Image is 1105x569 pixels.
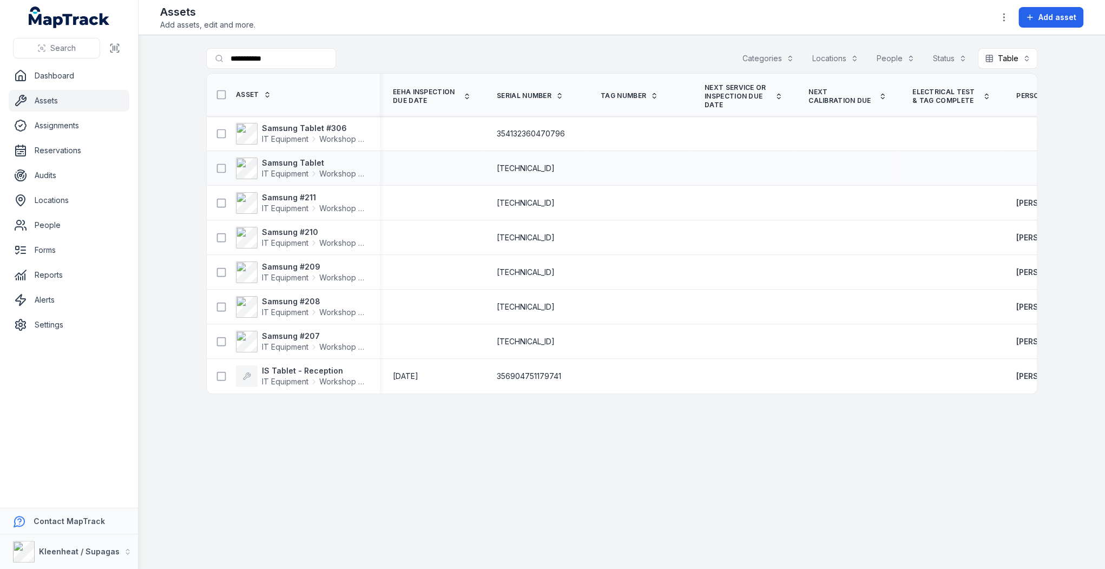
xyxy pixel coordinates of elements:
span: IT Equipment [262,134,308,145]
a: Samsung #208IT EquipmentWorkshop Tablets [236,296,367,318]
a: MapTrack [29,6,110,28]
span: [TECHNICAL_ID] [497,267,555,278]
a: EEHA Inspection Due Date [393,88,471,105]
a: Alerts [9,289,129,311]
strong: Samsung Tablet #306 [262,123,367,134]
span: [TECHNICAL_ID] [497,336,555,347]
span: Tag Number [601,91,646,100]
strong: Contact MapTrack [34,516,105,526]
a: Locations [9,189,129,211]
strong: Kleenheat / Supagas [39,547,120,556]
span: IT Equipment [262,307,308,318]
a: Reservations [9,140,129,161]
button: Search [13,38,100,58]
button: Locations [805,48,865,69]
span: Add asset [1038,12,1076,23]
strong: Samsung #210 [262,227,367,238]
button: Categories [735,48,801,69]
span: EEHA Inspection Due Date [393,88,459,105]
span: Workshop Tablets [319,376,367,387]
span: [TECHNICAL_ID] [497,163,555,174]
button: Table [978,48,1037,69]
span: IT Equipment [262,272,308,283]
a: Dashboard [9,65,129,87]
a: [PERSON_NAME] [1016,232,1079,243]
span: [DATE] [393,371,418,381]
strong: IS Tablet - Reception [262,365,367,376]
a: Next Service or Inspection Due Date [705,83,782,109]
span: Next Service or Inspection Due Date [705,83,771,109]
a: Assets [9,90,129,112]
a: [PERSON_NAME] [1016,302,1079,312]
strong: Samsung #209 [262,261,367,272]
a: Samsung #210IT EquipmentWorkshop Tablets [236,227,367,248]
a: People [9,214,129,236]
span: Serial Number [497,91,551,100]
span: Electrical Test & Tag Complete [912,88,978,105]
a: [PERSON_NAME] [1016,198,1079,208]
button: Add asset [1018,7,1083,28]
span: [TECHNICAL_ID] [497,232,555,243]
a: Samsung #211IT EquipmentWorkshop Tablets [236,192,367,214]
span: Asset [236,90,259,99]
a: [PERSON_NAME] [1016,371,1079,382]
span: Workshop Tablets [319,168,367,179]
span: Person [1016,91,1044,100]
a: Samsung Tablet #306IT EquipmentWorkshop Tablets [236,123,367,145]
time: 30/04/2025, 12:00:00 am [393,371,418,382]
a: Asset [236,90,271,99]
span: Workshop Tablets [319,342,367,352]
a: Tag Number [601,91,658,100]
span: 354132360470796 [497,128,565,139]
a: [PERSON_NAME] [1016,336,1079,347]
span: Workshop Tablets [319,238,367,248]
span: IT Equipment [262,238,308,248]
span: Search [50,43,76,54]
span: Workshop Tablets [319,203,367,214]
strong: Samsung Tablet [262,158,367,168]
a: Forms [9,239,129,261]
span: Next Calibration Due [808,88,874,105]
button: People [870,48,922,69]
span: Add assets, edit and more. [160,19,255,30]
span: IT Equipment [262,342,308,352]
a: Reports [9,264,129,286]
a: Electrical Test & Tag Complete [912,88,990,105]
a: Audits [9,165,129,186]
span: Workshop Tablets [319,307,367,318]
span: [TECHNICAL_ID] [497,302,555,312]
strong: Samsung #208 [262,296,367,307]
strong: Samsung #207 [262,331,367,342]
a: Serial Number [497,91,563,100]
a: Samsung #207IT EquipmentWorkshop Tablets [236,331,367,352]
span: 356904751179741 [497,371,561,382]
span: IT Equipment [262,168,308,179]
a: [PERSON_NAME] [1016,267,1079,278]
span: [TECHNICAL_ID] [497,198,555,208]
a: Assignments [9,115,129,136]
a: IS Tablet - ReceptionIT EquipmentWorkshop Tablets [236,365,367,387]
h2: Assets [160,4,255,19]
button: Status [926,48,974,69]
span: Workshop Tablets [319,134,367,145]
span: IT Equipment [262,203,308,214]
strong: Samsung #211 [262,192,367,203]
a: Settings [9,314,129,336]
a: Samsung TabletIT EquipmentWorkshop Tablets [236,158,367,179]
span: Workshop Tablets [319,272,367,283]
span: IT Equipment [262,376,308,387]
a: Next Calibration Due [808,88,886,105]
a: Samsung #209IT EquipmentWorkshop Tablets [236,261,367,283]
